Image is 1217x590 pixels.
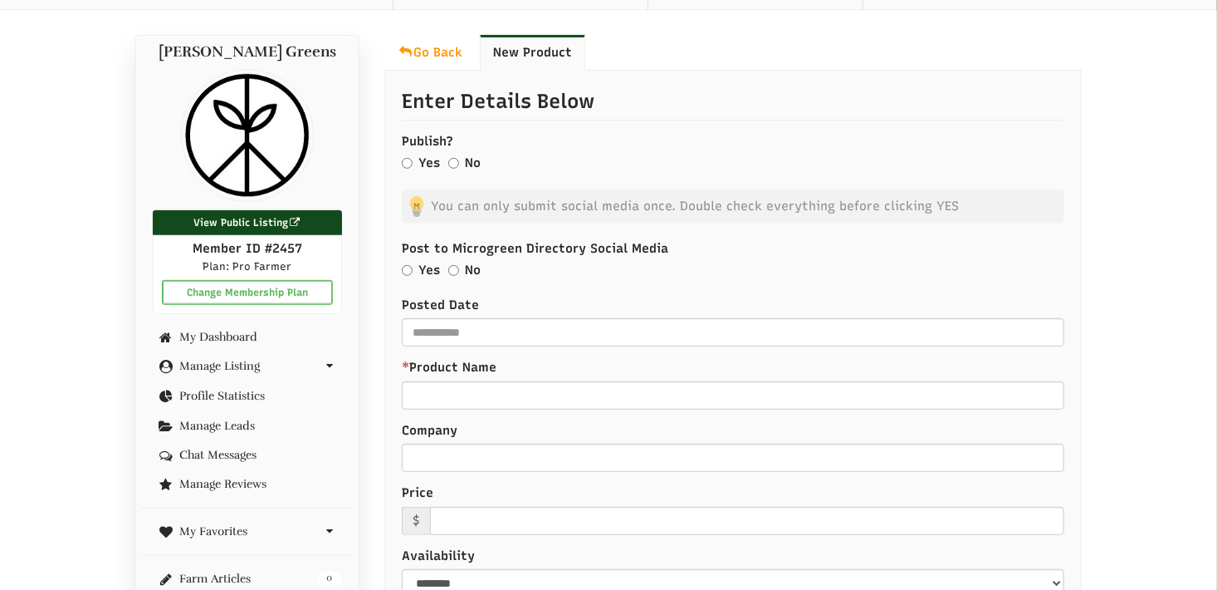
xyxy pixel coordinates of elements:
[465,262,481,279] label: No
[402,548,1064,565] label: Availability
[193,241,302,256] span: Member ID #2457
[402,265,413,276] input: Yes
[402,158,413,169] input: Yes
[153,331,342,343] a: My Dashboard
[317,572,342,587] span: 0
[153,420,342,432] a: Manage Leads
[181,69,314,202] img: pimage 2457 189 photo
[402,422,1064,440] label: Company
[153,44,342,61] h4: [PERSON_NAME] Greens
[153,525,342,538] a: My Favorites
[153,390,342,402] a: Profile Statistics
[153,573,342,585] a: 0 Farm Articles
[480,35,585,70] a: New Product
[402,359,1064,376] label: Product Name
[465,155,481,172] label: No
[153,360,342,372] a: Manage Listing
[153,449,342,461] a: Chat Messages
[402,240,1064,258] label: Post to Microgreen Directory Social Media
[203,260,292,273] span: Plan: Pro Farmer
[153,210,342,235] a: View Public Listing
[402,507,430,535] span: $
[153,478,342,490] a: Manage Reviews
[402,484,1064,502] label: Price
[162,280,333,305] a: Change Membership Plan
[418,155,440,172] label: Yes
[448,158,459,169] input: No
[402,87,1064,120] p: Enter Details Below
[448,265,459,276] input: No
[384,35,476,70] a: Go Back
[402,133,1064,150] label: Publish?
[402,189,1064,224] p: You can only submit social media once. Double check everything before clicking YES
[402,297,1064,314] label: Posted Date
[418,262,440,279] label: Yes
